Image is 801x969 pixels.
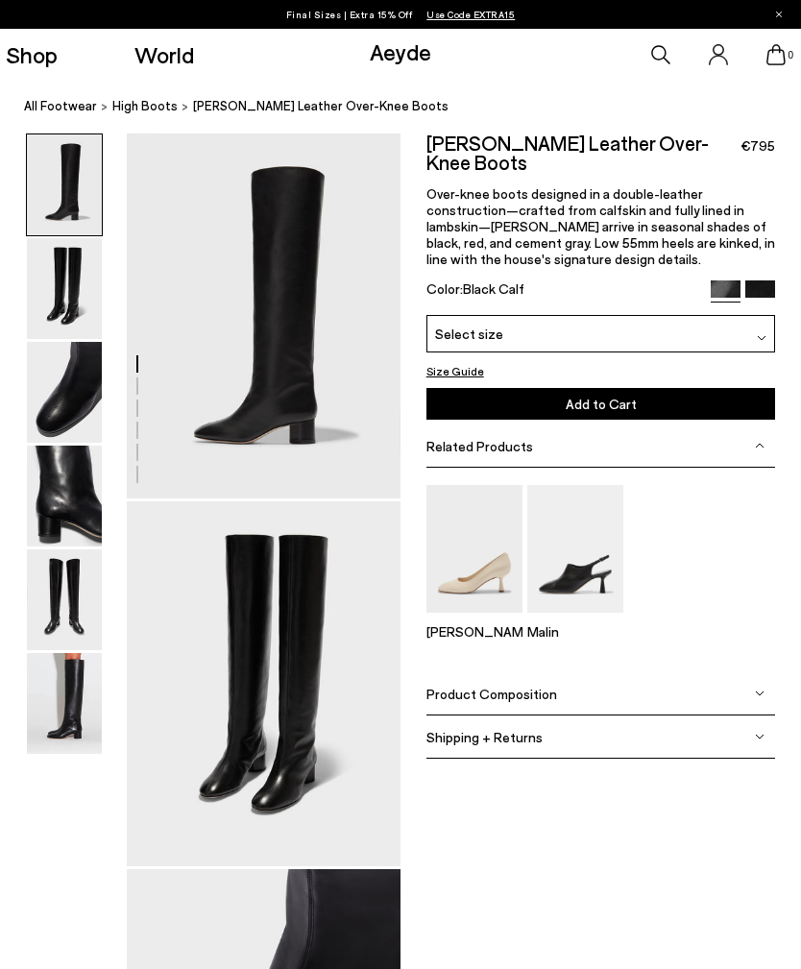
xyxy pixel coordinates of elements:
[426,9,515,20] span: Navigate to /collections/ss25-final-sizes
[134,43,194,66] a: World
[426,623,522,640] p: [PERSON_NAME]
[426,729,543,745] span: Shipping + Returns
[426,361,484,380] button: Size Guide
[27,134,102,235] img: Willa Leather Over-Knee Boots - Image 1
[27,342,102,443] img: Willa Leather Over-Knee Boots - Image 3
[463,280,524,297] span: Black Calf
[426,485,522,613] img: Giotta Round-Toe Pumps
[755,441,765,450] img: svg%3E
[740,136,775,156] span: €795
[27,446,102,546] img: Willa Leather Over-Knee Boots - Image 4
[27,238,102,339] img: Willa Leather Over-Knee Boots - Image 2
[24,81,801,133] nav: breadcrumb
[757,333,766,343] img: svg%3E
[527,623,623,640] p: Malin
[426,185,776,267] p: Over-knee boots designed in a double-leather construction—crafted from calfskin and fully lined i...
[27,653,102,754] img: Willa Leather Over-Knee Boots - Image 6
[786,50,795,61] span: 0
[27,549,102,650] img: Willa Leather Over-Knee Boots - Image 5
[24,96,97,116] a: All Footwear
[527,485,623,613] img: Malin Slingback Mules
[426,133,741,172] h2: [PERSON_NAME] Leather Over-Knee Boots
[112,96,178,116] a: High Boots
[286,5,516,24] p: Final Sizes | Extra 15% Off
[112,98,178,113] span: High Boots
[766,44,786,65] a: 0
[435,324,503,344] span: Select size
[6,43,58,66] a: Shop
[426,686,557,702] span: Product Composition
[426,280,699,303] div: Color:
[426,388,776,420] button: Add to Cart
[193,96,449,116] span: [PERSON_NAME] Leather Over-Knee Boots
[527,599,623,640] a: Malin Slingback Mules Malin
[755,689,765,698] img: svg%3E
[370,37,431,65] a: Aeyde
[426,438,533,454] span: Related Products
[755,732,765,741] img: svg%3E
[426,599,522,640] a: Giotta Round-Toe Pumps [PERSON_NAME]
[566,396,637,412] span: Add to Cart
